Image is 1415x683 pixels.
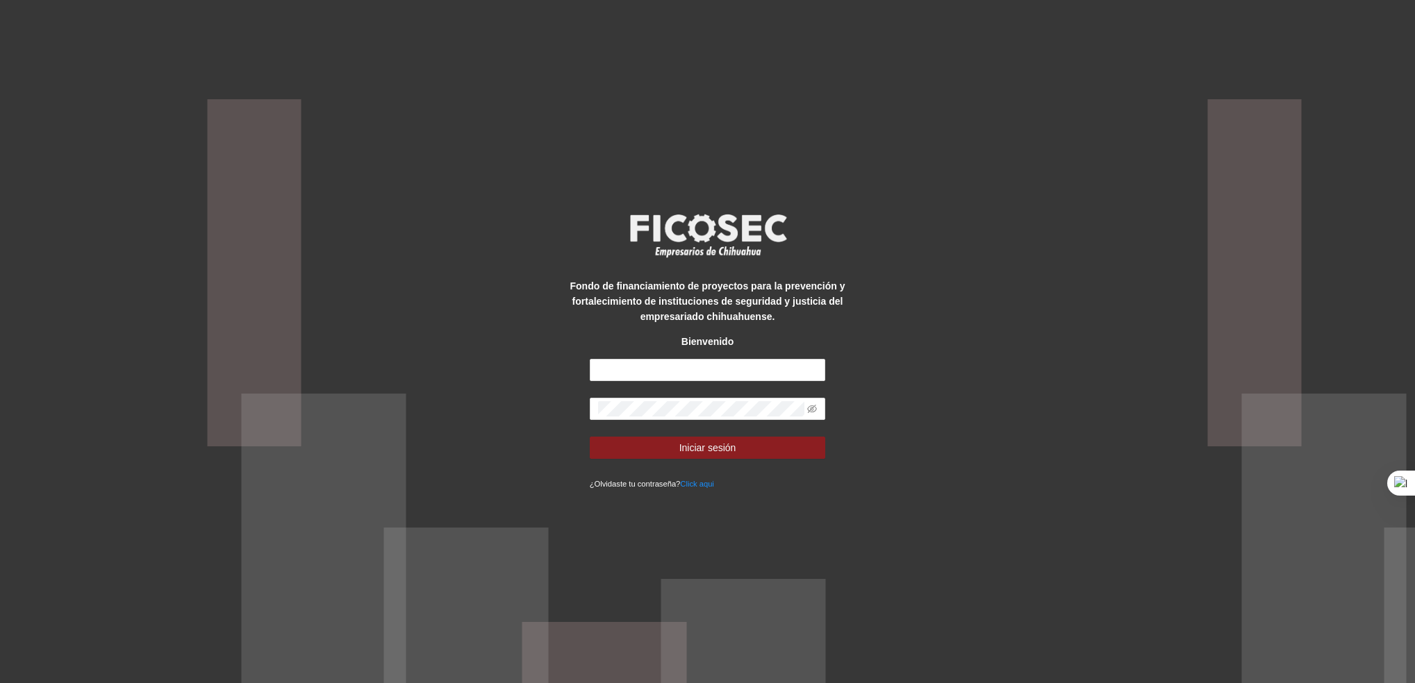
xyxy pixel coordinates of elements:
button: Iniciar sesión [590,437,826,459]
img: logo [621,210,795,261]
span: Iniciar sesión [679,440,736,455]
small: ¿Olvidaste tu contraseña? [590,480,714,488]
span: eye-invisible [807,404,817,414]
strong: Fondo de financiamiento de proyectos para la prevención y fortalecimiento de instituciones de seg... [570,280,845,322]
a: Click aqui [680,480,714,488]
strong: Bienvenido [681,336,734,347]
